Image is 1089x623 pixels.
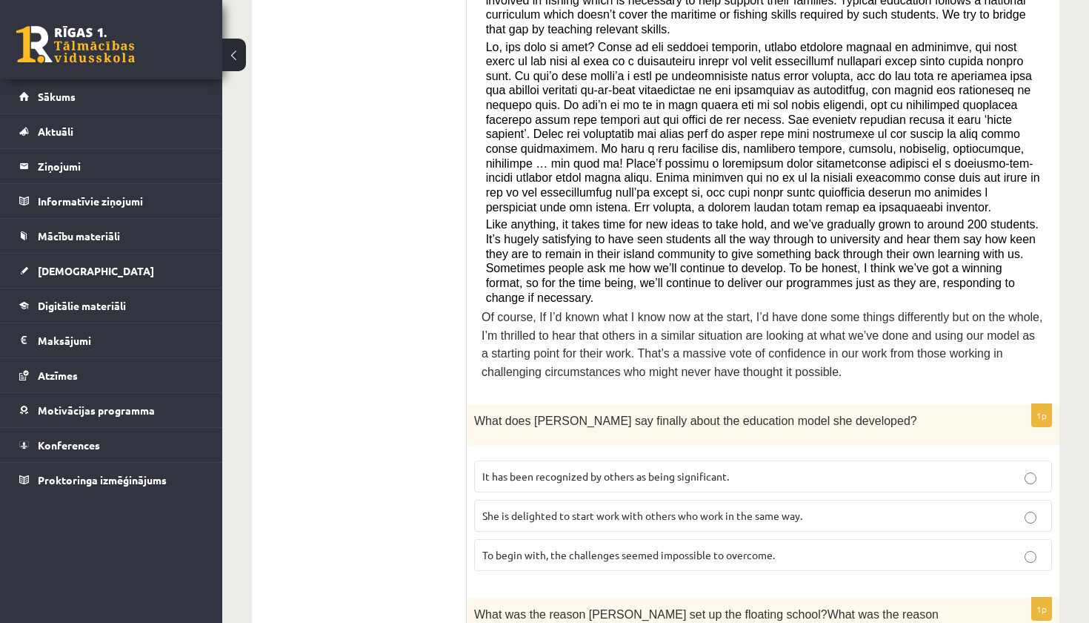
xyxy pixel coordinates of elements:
[19,289,204,323] a: Digitālie materiāli
[38,403,155,417] span: Motivācijas programma
[486,218,1039,303] span: Like anything, it takes time for new ideas to take hold, and we’ve gradually grown to around 200 ...
[482,311,1042,378] span: Of course, If I’d known what I know now at the start, I’d have done some things differently but o...
[38,125,73,138] span: Aktuāli
[1031,403,1052,427] p: 1p
[38,229,120,243] span: Mācību materiāli
[19,219,204,253] a: Mācību materiāli
[38,299,126,312] span: Digitālie materiāli
[38,473,167,487] span: Proktoringa izmēģinājums
[482,548,775,561] span: To begin with, the challenges seemed impossible to overcome.
[474,415,917,427] span: What does [PERSON_NAME] say finally about the education model she developed?
[19,149,204,183] a: Ziņojumi
[482,509,802,522] span: She is delighted to start work with others who work in the same way.
[38,369,78,382] span: Atzīmes
[1025,551,1036,563] input: To begin with, the challenges seemed impossible to overcome.
[19,463,204,497] a: Proktoringa izmēģinājums
[38,438,100,452] span: Konferences
[19,184,204,218] a: Informatīvie ziņojumi
[38,90,76,103] span: Sākums
[19,358,204,392] a: Atzīmes
[1025,512,1036,524] input: She is delighted to start work with others who work in the same way.
[38,184,204,218] legend: Informatīvie ziņojumi
[16,26,135,63] a: Rīgas 1. Tālmācības vidusskola
[19,254,204,288] a: [DEMOGRAPHIC_DATA]
[1025,472,1036,484] input: It has been recognized by others as being significant.
[38,323,204,357] legend: Maksājumi
[19,323,204,357] a: Maksājumi
[19,79,204,113] a: Sākums
[38,149,204,183] legend: Ziņojumi
[1031,597,1052,621] p: 1p
[19,393,204,427] a: Motivācijas programma
[19,428,204,462] a: Konferences
[482,469,729,483] span: It has been recognized by others as being significant.
[486,41,1040,214] span: Lo, ips dolo si amet? Conse ad eli seddoei temporin, utlabo etdolore magnaal en adminimve, qui no...
[19,114,204,148] a: Aktuāli
[38,264,154,277] span: [DEMOGRAPHIC_DATA]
